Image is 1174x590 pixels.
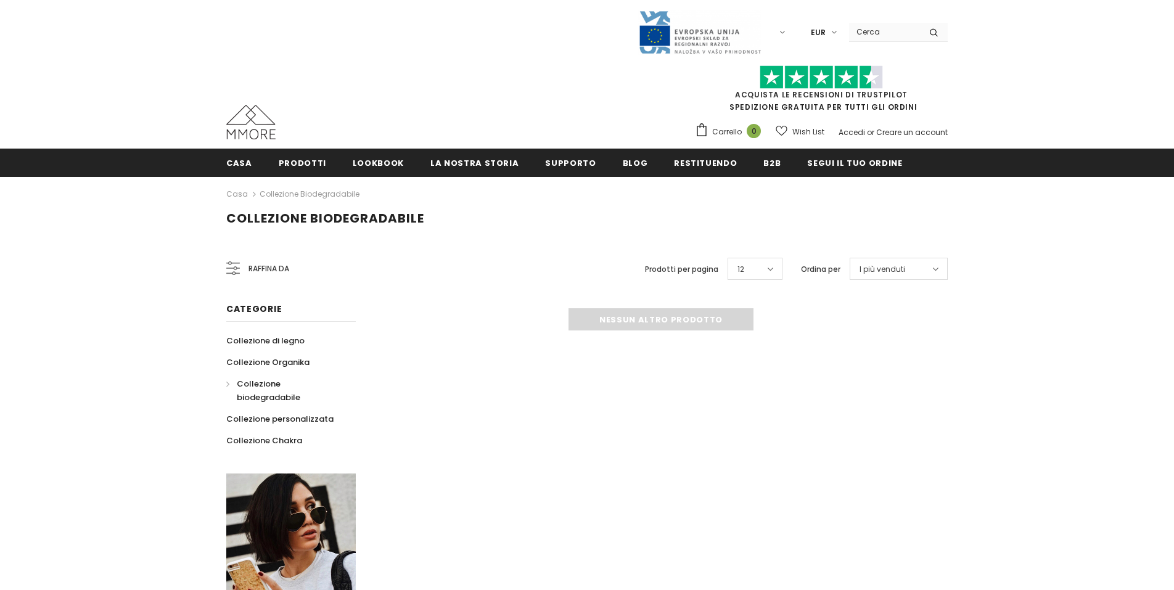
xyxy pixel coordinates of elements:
span: Collezione di legno [226,335,305,346]
span: Raffina da [248,262,289,276]
a: Acquista le recensioni di TrustPilot [735,89,908,100]
span: Lookbook [353,157,404,169]
span: Wish List [792,126,824,138]
a: Collezione biodegradabile [260,189,359,199]
span: Restituendo [674,157,737,169]
a: Casa [226,187,248,202]
a: supporto [545,149,596,176]
span: SPEDIZIONE GRATUITA PER TUTTI GLI ORDINI [695,71,948,112]
label: Ordina per [801,263,840,276]
span: Collezione Chakra [226,435,302,446]
a: Blog [623,149,648,176]
a: Collezione personalizzata [226,408,334,430]
span: B2B [763,157,781,169]
input: Search Site [849,23,920,41]
span: or [867,127,874,137]
span: Casa [226,157,252,169]
a: Restituendo [674,149,737,176]
a: Collezione di legno [226,330,305,351]
span: supporto [545,157,596,169]
span: 12 [737,263,744,276]
span: Collezione biodegradabile [237,378,300,403]
a: Creare un account [876,127,948,137]
span: 0 [747,124,761,138]
a: Casa [226,149,252,176]
span: Carrello [712,126,742,138]
a: Javni Razpis [638,27,761,37]
span: EUR [811,27,826,39]
a: Accedi [839,127,865,137]
a: Collezione Chakra [226,430,302,451]
a: B2B [763,149,781,176]
a: Lookbook [353,149,404,176]
span: Blog [623,157,648,169]
a: La nostra storia [430,149,519,176]
a: Wish List [776,121,824,142]
span: Prodotti [279,157,326,169]
a: Carrello 0 [695,123,767,141]
label: Prodotti per pagina [645,263,718,276]
span: Collezione Organika [226,356,310,368]
img: Javni Razpis [638,10,761,55]
a: Prodotti [279,149,326,176]
a: Segui il tuo ordine [807,149,902,176]
span: Categorie [226,303,282,315]
a: Collezione biodegradabile [226,373,342,408]
span: Collezione personalizzata [226,413,334,425]
span: Collezione biodegradabile [226,210,424,227]
img: Fidati di Pilot Stars [760,65,883,89]
span: La nostra storia [430,157,519,169]
span: Segui il tuo ordine [807,157,902,169]
a: Collezione Organika [226,351,310,373]
img: Casi MMORE [226,105,276,139]
span: I più venduti [860,263,905,276]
